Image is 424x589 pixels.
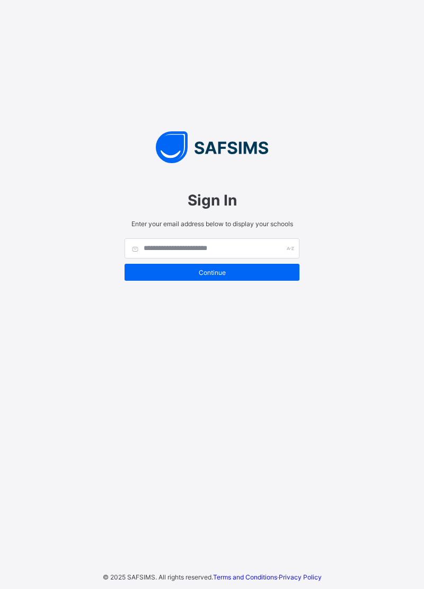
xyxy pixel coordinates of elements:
span: © 2025 SAFSIMS. All rights reserved. [103,573,213,581]
span: Enter your email address below to display your schools [125,220,299,228]
span: · [213,573,322,581]
span: Sign In [125,191,299,209]
span: Continue [132,269,291,276]
a: Terms and Conditions [213,573,277,581]
a: Privacy Policy [279,573,322,581]
img: SAFSIMS Logo [114,131,310,163]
